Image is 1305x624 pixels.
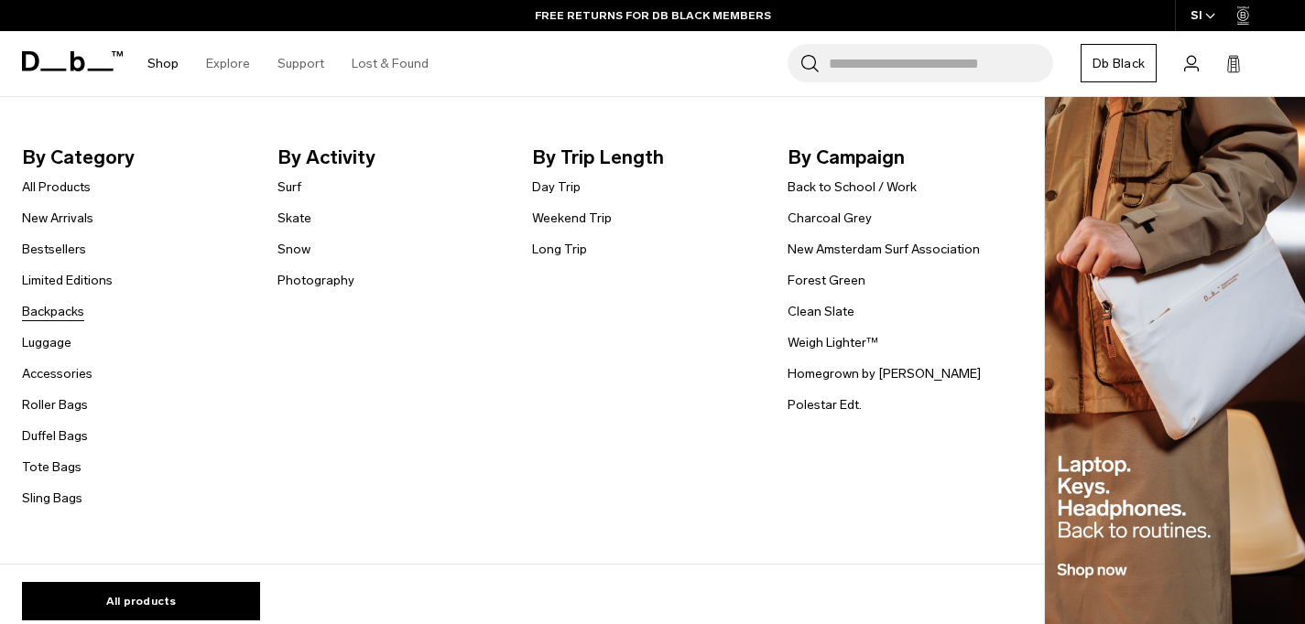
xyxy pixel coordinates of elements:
[788,240,980,259] a: New Amsterdam Surf Association
[134,31,442,96] nav: Main Navigation
[22,582,260,620] a: All products
[788,271,865,290] a: Forest Green
[22,364,92,383] a: Accessories
[22,333,71,352] a: Luggage
[22,395,88,414] a: Roller Bags
[22,457,82,477] a: Tote Bags
[147,31,179,96] a: Shop
[788,302,854,321] a: Clean Slate
[532,240,587,259] a: Long Trip
[788,395,862,414] a: Polestar Edt.
[22,489,82,508] a: Sling Bags
[22,209,93,228] a: New Arrivals
[532,178,581,197] a: Day Trip
[535,7,771,24] a: FREE RETURNS FOR DB BLACK MEMBERS
[277,209,311,228] a: Skate
[277,31,324,96] a: Support
[788,333,878,352] a: Weigh Lighter™
[22,271,113,290] a: Limited Editions
[22,178,91,197] a: All Products
[532,209,612,228] a: Weekend Trip
[22,240,86,259] a: Bestsellers
[22,302,84,321] a: Backpacks
[1081,44,1157,82] a: Db Black
[22,426,88,446] a: Duffel Bags
[22,143,248,172] span: By Category
[277,178,301,197] a: Surf
[277,143,504,172] span: By Activity
[788,209,872,228] a: Charcoal Grey
[788,364,981,383] a: Homegrown by [PERSON_NAME]
[352,31,429,96] a: Lost & Found
[277,271,354,290] a: Photography
[788,143,1014,172] span: By Campaign
[788,178,917,197] a: Back to School / Work
[206,31,250,96] a: Explore
[532,143,758,172] span: By Trip Length
[277,240,310,259] a: Snow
